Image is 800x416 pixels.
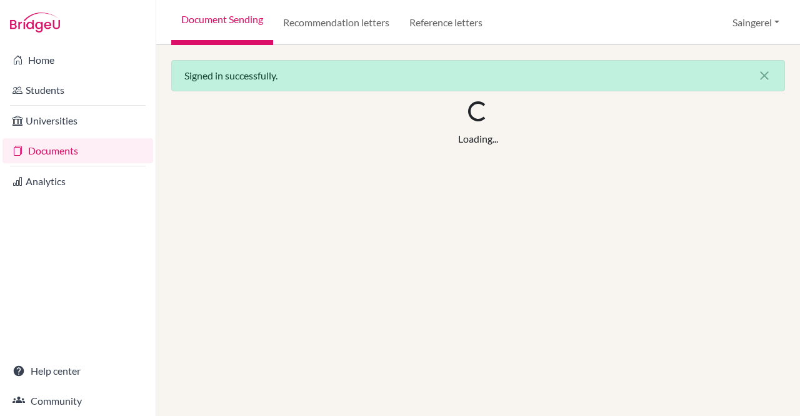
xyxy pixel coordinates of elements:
a: Universities [2,108,153,133]
a: Analytics [2,169,153,194]
a: Community [2,388,153,413]
button: Saingerel [727,11,785,34]
a: Documents [2,138,153,163]
a: Home [2,48,153,73]
button: Close [744,61,784,91]
i: close [757,68,772,83]
a: Students [2,78,153,103]
div: Loading... [458,131,498,146]
a: Help center [2,358,153,383]
div: Signed in successfully. [171,60,785,91]
img: Bridge-U [10,13,60,33]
